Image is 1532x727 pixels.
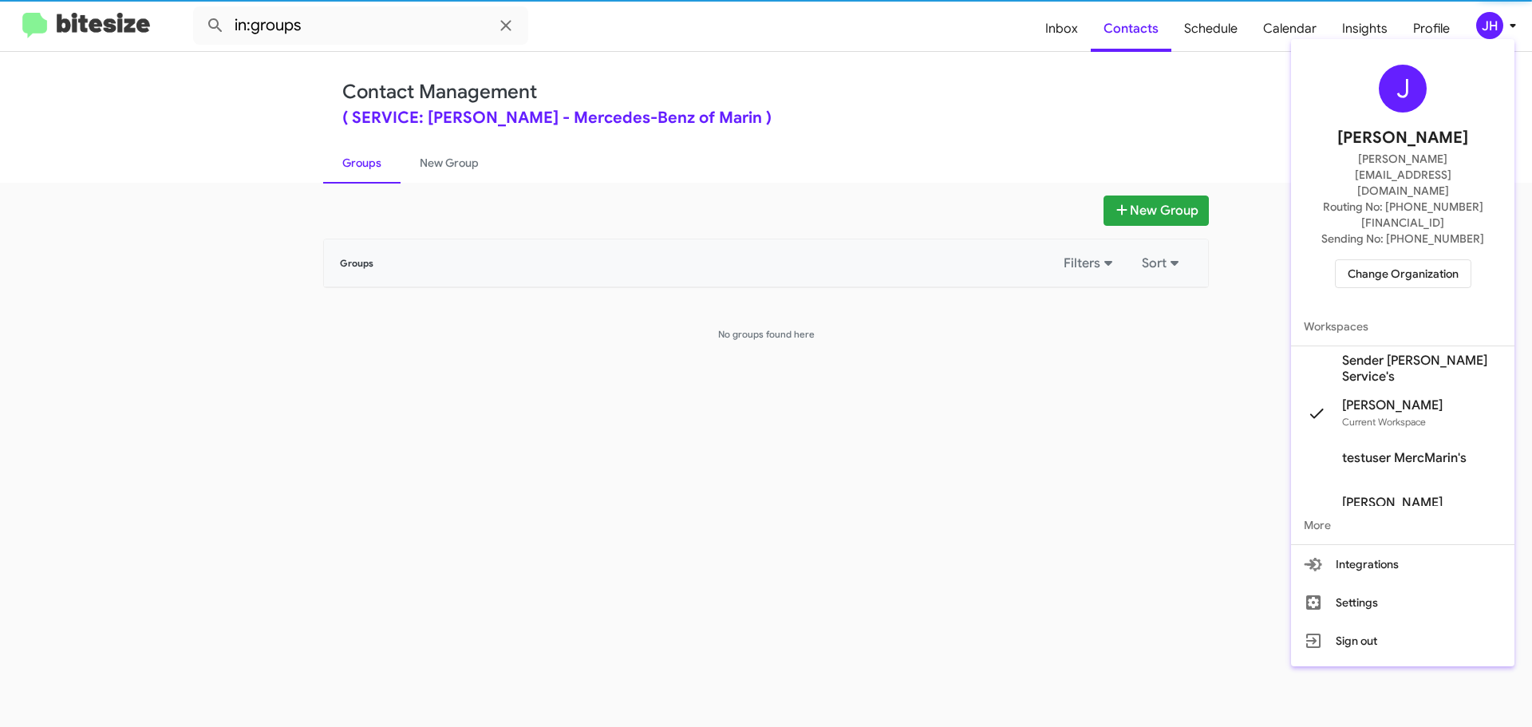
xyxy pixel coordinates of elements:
span: Workspaces [1291,307,1514,346]
button: Integrations [1291,545,1514,583]
span: [PERSON_NAME] [1342,495,1443,511]
span: [PERSON_NAME][EMAIL_ADDRESS][DOMAIN_NAME] [1310,151,1495,199]
span: Change Organization [1348,260,1459,287]
span: Sending No: [PHONE_NUMBER] [1321,231,1484,247]
div: J [1379,65,1427,113]
span: [PERSON_NAME] [1342,397,1443,413]
span: testuser MercMarin's [1342,450,1467,466]
span: Sender [PERSON_NAME] Service's [1342,353,1502,385]
span: More [1291,506,1514,544]
span: Routing No: [PHONE_NUMBER][FINANCIAL_ID] [1310,199,1495,231]
span: [PERSON_NAME] [1337,125,1468,151]
button: Settings [1291,583,1514,622]
span: Current Workspace [1342,416,1426,428]
button: Sign out [1291,622,1514,660]
button: Change Organization [1335,259,1471,288]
